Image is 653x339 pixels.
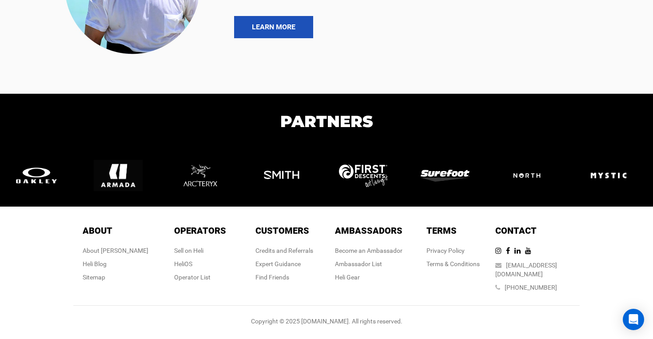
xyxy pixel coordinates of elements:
img: logo [421,170,478,182]
img: logo [502,163,560,188]
a: LEARN MORE [234,16,313,38]
div: Open Intercom Messenger [623,309,644,330]
img: logo [584,151,642,200]
a: Privacy Policy [426,247,465,254]
a: Credits and Referrals [255,247,313,254]
a: Heli Gear [335,274,360,281]
a: [EMAIL_ADDRESS][DOMAIN_NAME] [495,262,557,278]
img: logo [12,166,70,185]
a: Become an Ambassador [335,247,402,254]
div: Sell on Heli [174,246,226,255]
div: About [PERSON_NAME] [83,246,148,255]
a: [PHONE_NUMBER] [505,284,557,291]
img: logo [339,164,397,187]
div: Ambassador List [335,259,402,268]
img: logo [175,150,233,201]
a: Heli Blog [83,260,107,267]
span: About [83,225,112,236]
a: HeliOS [174,260,192,267]
span: Terms [426,225,457,236]
span: Contact [495,225,537,236]
span: Ambassadors [335,225,402,236]
div: Operator List [174,273,226,282]
span: Customers [255,225,309,236]
a: Expert Guidance [255,260,301,267]
img: logo [257,151,315,200]
span: Operators [174,225,226,236]
img: logo [94,151,151,200]
div: Sitemap [83,273,148,282]
a: Terms & Conditions [426,260,480,267]
div: Copyright © 2025 [DOMAIN_NAME]. All rights reserved. [73,317,580,326]
div: Find Friends [255,273,313,282]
